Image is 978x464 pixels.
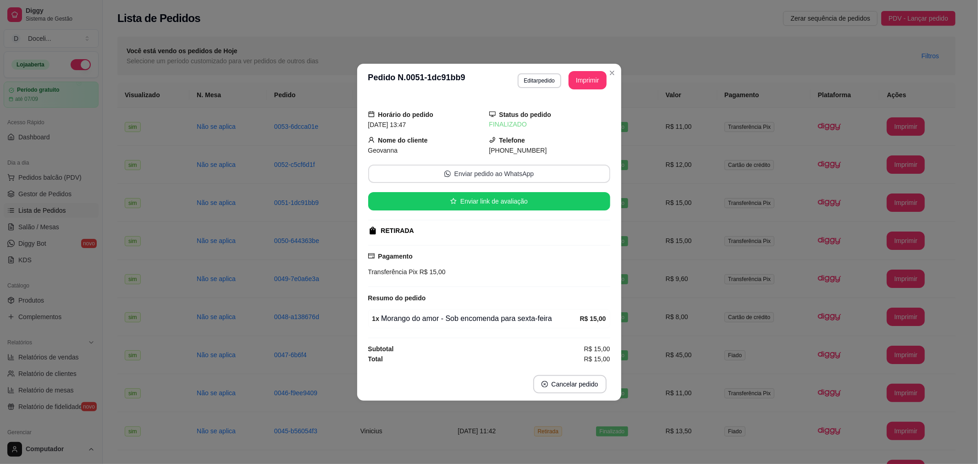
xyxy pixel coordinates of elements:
span: user [368,137,375,143]
button: Imprimir [569,71,607,89]
span: whats-app [444,171,451,177]
strong: Telefone [499,137,525,144]
span: star [450,198,457,204]
div: RETIRADA [381,226,414,236]
button: close-circleCancelar pedido [533,375,607,393]
strong: Total [368,355,383,363]
span: [DATE] 13:47 [368,121,406,128]
span: Geovanna [368,147,398,154]
button: Editarpedido [518,73,561,88]
strong: Horário do pedido [378,111,434,118]
span: Transferência Pix [368,268,418,276]
div: Morango do amor - Sob encomenda para sexta-feira [372,313,580,324]
strong: Status do pedido [499,111,552,118]
strong: 1 x [372,315,380,322]
span: close-circle [541,381,548,387]
span: [PHONE_NUMBER] [489,147,547,154]
strong: Nome do cliente [378,137,428,144]
strong: Resumo do pedido [368,294,426,302]
strong: Subtotal [368,345,394,353]
h3: Pedido N. 0051-1dc91bb9 [368,71,465,89]
button: Close [605,66,619,80]
span: calendar [368,111,375,117]
button: whats-appEnviar pedido ao WhatsApp [368,165,610,183]
strong: R$ 15,00 [580,315,606,322]
span: R$ 15,00 [584,344,610,354]
span: phone [489,137,496,143]
strong: Pagamento [378,253,413,260]
div: FINALIZADO [489,120,610,129]
button: starEnviar link de avaliação [368,192,610,210]
span: credit-card [368,253,375,259]
span: desktop [489,111,496,117]
span: R$ 15,00 [584,354,610,364]
span: R$ 15,00 [418,268,446,276]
